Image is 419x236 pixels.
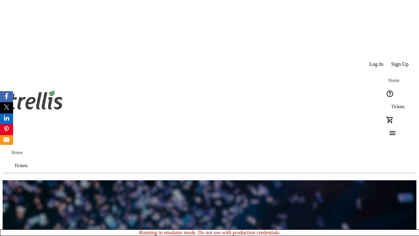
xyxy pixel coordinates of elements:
a: Tickets [7,159,36,172]
span: Home [388,78,399,83]
a: Tickets [383,100,412,113]
span: Tickets [391,104,405,109]
span: Log In [369,61,383,67]
button: Cart [383,113,396,127]
span: Sign Up [391,61,409,67]
button: Help [383,87,396,100]
a: Home [383,74,404,87]
a: Home [7,146,27,159]
span: Tickets [14,163,28,168]
button: Menu [383,127,396,140]
img: Orient E2E Organization ES9OzyvT53's Logo [7,83,65,116]
span: Home [11,150,23,155]
button: Sign Up [387,58,412,71]
button: Log In [365,58,387,71]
